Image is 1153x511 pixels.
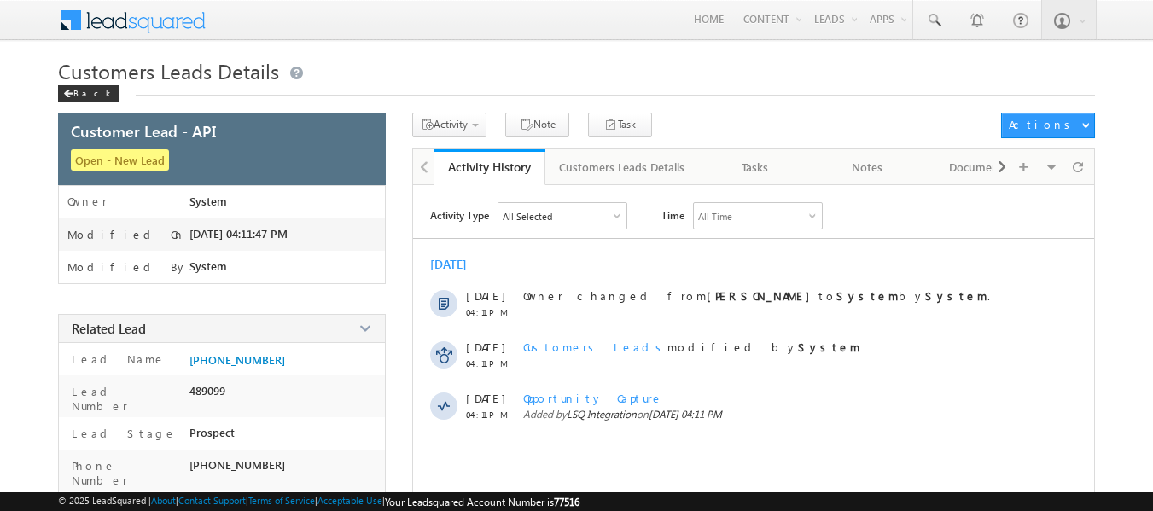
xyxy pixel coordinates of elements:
[67,195,108,208] label: Owner
[189,227,288,241] span: [DATE] 04:11:47 PM
[925,288,987,303] strong: System
[700,149,812,185] a: Tasks
[503,211,552,222] div: All Selected
[559,157,684,177] div: Customers Leads Details
[58,85,119,102] div: Back
[713,157,796,177] div: Tasks
[71,149,169,171] span: Open - New Lead
[798,340,860,354] strong: System
[412,113,486,137] button: Activity
[189,195,227,208] span: System
[67,228,185,241] label: Modified On
[67,458,182,487] label: Phone Number
[58,57,279,84] span: Customers Leads Details
[505,113,569,137] button: Note
[523,408,1055,421] span: Added by on
[707,288,818,303] strong: [PERSON_NAME]
[498,203,626,229] div: All Selected
[446,159,533,175] div: Activity History
[67,260,188,274] label: Modified By
[466,340,504,354] span: [DATE]
[67,351,166,366] label: Lead Name
[317,495,382,506] a: Acceptable Use
[71,120,216,142] span: Customer Lead - API
[189,353,285,367] a: [PHONE_NUMBER]
[385,496,579,508] span: Your Leadsquared Account Number is
[937,157,1020,177] div: Documents
[466,391,504,405] span: [DATE]
[523,288,990,303] span: Owner changed from to by .
[434,149,545,185] a: Activity History
[466,307,517,317] span: 04:11 PM
[151,495,176,506] a: About
[523,340,667,354] span: Customers Leads
[567,408,637,421] span: LSQ Integration
[189,458,285,472] span: [PHONE_NUMBER]
[67,426,177,440] label: Lead Stage
[189,259,227,273] span: System
[178,495,246,506] a: Contact Support
[248,495,315,506] a: Terms of Service
[545,149,700,185] a: Customers Leads Details
[1001,113,1095,138] button: Actions
[466,288,504,303] span: [DATE]
[554,496,579,508] span: 77516
[812,149,923,185] a: Notes
[466,409,517,420] span: 04:11 PM
[434,118,468,131] span: Activity
[649,408,722,421] span: [DATE] 04:11 PM
[430,202,489,228] span: Activity Type
[923,149,1035,185] a: Documents
[836,288,899,303] strong: System
[1009,117,1076,132] div: Actions
[189,426,235,439] span: Prospect
[825,157,908,177] div: Notes
[523,340,860,354] span: modified by
[189,384,225,398] span: 489099
[588,113,652,137] button: Task
[523,391,663,405] : Opportunity Capture
[698,211,732,222] div: All Time
[67,384,182,413] label: Lead Number
[58,495,579,508] span: © 2025 LeadSquared | | | | |
[430,256,486,272] div: [DATE]
[661,202,684,228] span: Time
[72,320,146,337] span: Related Lead
[466,358,517,369] span: 04:11 PM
